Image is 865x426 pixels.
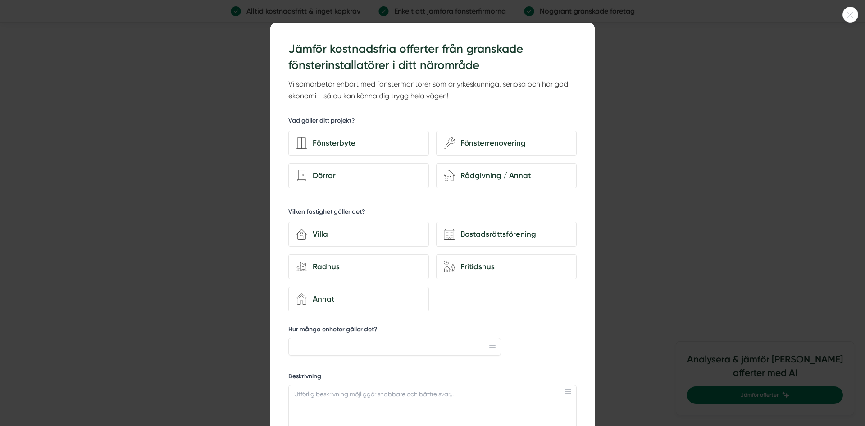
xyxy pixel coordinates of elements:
h5: Vilken fastighet gäller det? [288,207,365,219]
h3: Jämför kostnadsfria offerter från granskade fönsterinstallatörer i ditt närområde [288,41,577,74]
p: Vi samarbetar enbart med fönstermontörer som är yrkeskunniga, seriösa och har god ekonomi - så du... [288,78,577,102]
h5: Vad gäller ditt projekt? [288,116,355,128]
label: Hur många enheter gäller det? [288,325,501,336]
label: Beskrivning [288,372,577,383]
